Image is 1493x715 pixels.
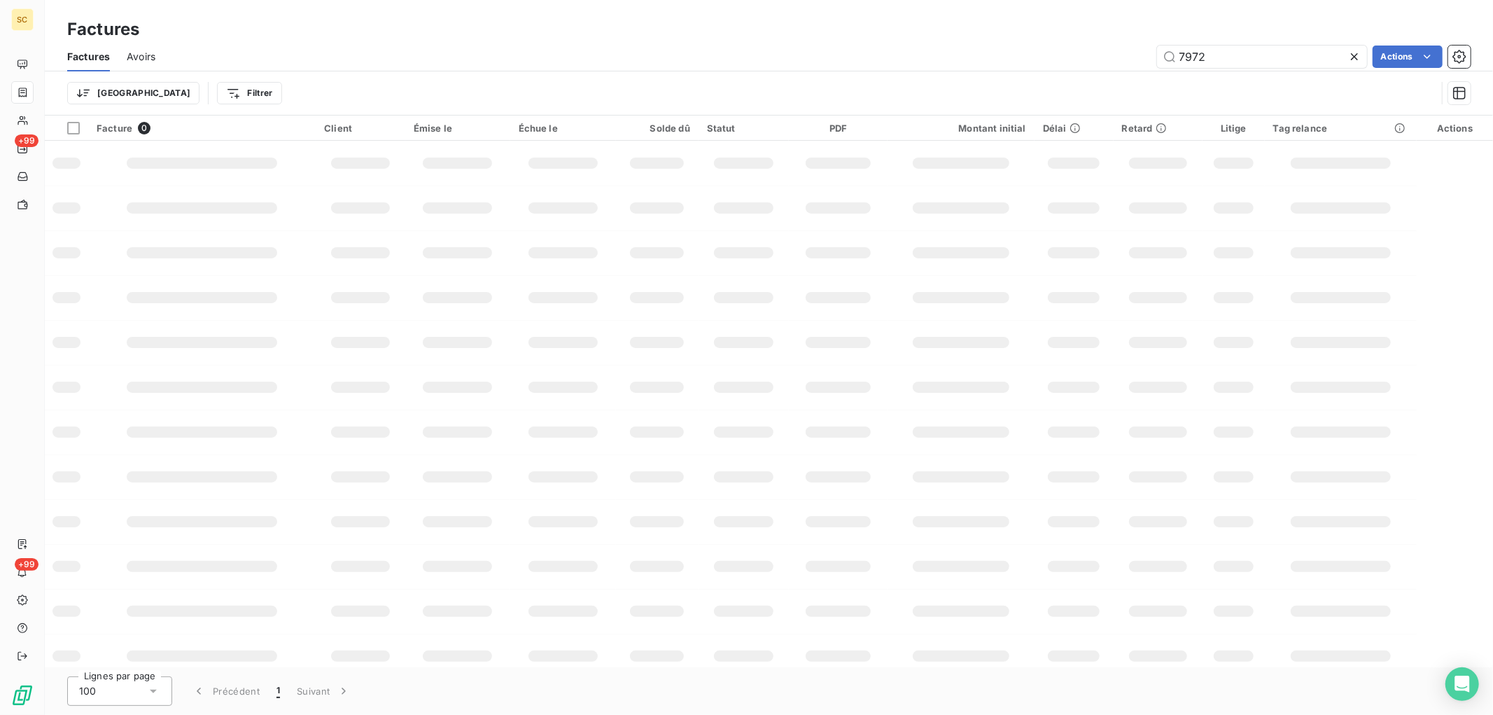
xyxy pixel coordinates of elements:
[288,676,359,706] button: Suivant
[276,684,280,698] span: 1
[797,123,879,134] div: PDF
[11,8,34,31] div: SC
[1425,123,1485,134] div: Actions
[268,676,288,706] button: 1
[217,82,281,104] button: Filtrer
[896,123,1025,134] div: Montant initial
[1273,123,1408,134] div: Tag relance
[414,123,502,134] div: Émise le
[67,50,110,64] span: Factures
[1043,123,1105,134] div: Délai
[79,684,96,698] span: 100
[138,122,150,134] span: 0
[183,676,268,706] button: Précédent
[15,558,38,571] span: +99
[707,123,780,134] div: Statut
[67,17,139,42] h3: Factures
[324,123,397,134] div: Client
[67,82,199,104] button: [GEOGRAPHIC_DATA]
[519,123,608,134] div: Échue le
[97,123,132,134] span: Facture
[1211,123,1256,134] div: Litige
[624,123,690,134] div: Solde dû
[127,50,155,64] span: Avoirs
[1445,667,1479,701] div: Open Intercom Messenger
[1373,46,1443,68] button: Actions
[11,684,34,707] img: Logo LeanPay
[1122,123,1195,134] div: Retard
[15,134,38,147] span: +99
[1157,46,1367,68] input: Rechercher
